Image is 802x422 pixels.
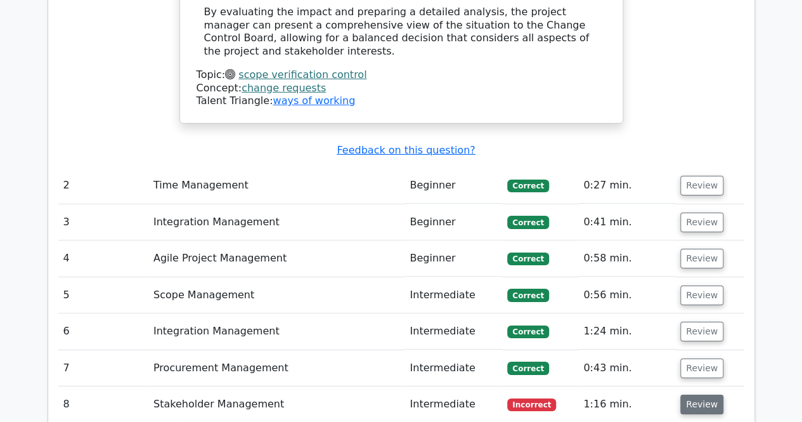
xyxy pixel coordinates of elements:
[680,322,723,341] button: Review
[404,168,502,204] td: Beginner
[507,362,548,374] span: Correct
[507,289,548,301] span: Correct
[238,69,366,81] a: scope verification control
[578,313,675,350] td: 1:24 min.
[680,176,723,195] button: Review
[578,350,675,386] td: 0:43 min.
[197,82,606,95] div: Concept:
[507,326,548,338] span: Correct
[148,277,404,313] td: Scope Management
[58,350,148,386] td: 7
[507,253,548,265] span: Correct
[578,204,675,241] td: 0:41 min.
[680,359,723,378] button: Review
[507,399,556,411] span: Incorrect
[404,204,502,241] td: Beginner
[197,69,606,82] div: Topic:
[680,286,723,305] button: Review
[273,95,355,107] a: ways of working
[404,241,502,277] td: Beginner
[337,144,475,156] a: Feedback on this question?
[680,213,723,232] button: Review
[148,350,404,386] td: Procurement Management
[148,241,404,277] td: Agile Project Management
[197,69,606,108] div: Talent Triangle:
[404,277,502,313] td: Intermediate
[58,241,148,277] td: 4
[680,249,723,268] button: Review
[507,180,548,192] span: Correct
[680,395,723,414] button: Review
[148,204,404,241] td: Integration Management
[578,168,675,204] td: 0:27 min.
[148,313,404,350] td: Integration Management
[58,204,148,241] td: 3
[148,168,404,204] td: Time Management
[58,313,148,350] td: 6
[58,168,148,204] td: 2
[507,216,548,228] span: Correct
[404,313,502,350] td: Intermediate
[578,277,675,313] td: 0:56 min.
[58,277,148,313] td: 5
[242,82,326,94] a: change requests
[404,350,502,386] td: Intermediate
[578,241,675,277] td: 0:58 min.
